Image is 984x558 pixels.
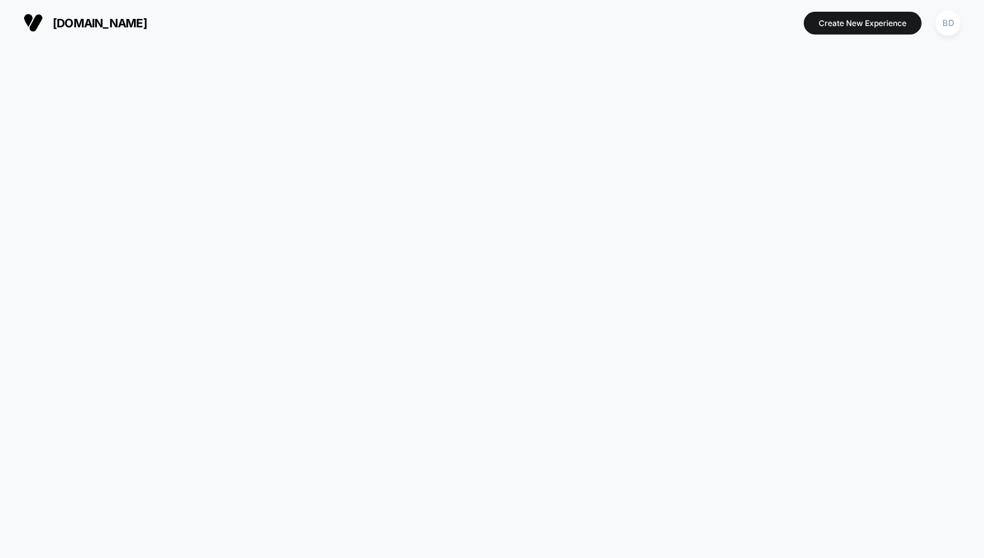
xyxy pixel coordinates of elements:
[20,12,151,33] button: [DOMAIN_NAME]
[935,10,961,36] div: BD
[931,10,964,36] button: BD
[53,16,147,30] span: [DOMAIN_NAME]
[804,12,922,35] button: Create New Experience
[23,13,43,33] img: Visually logo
